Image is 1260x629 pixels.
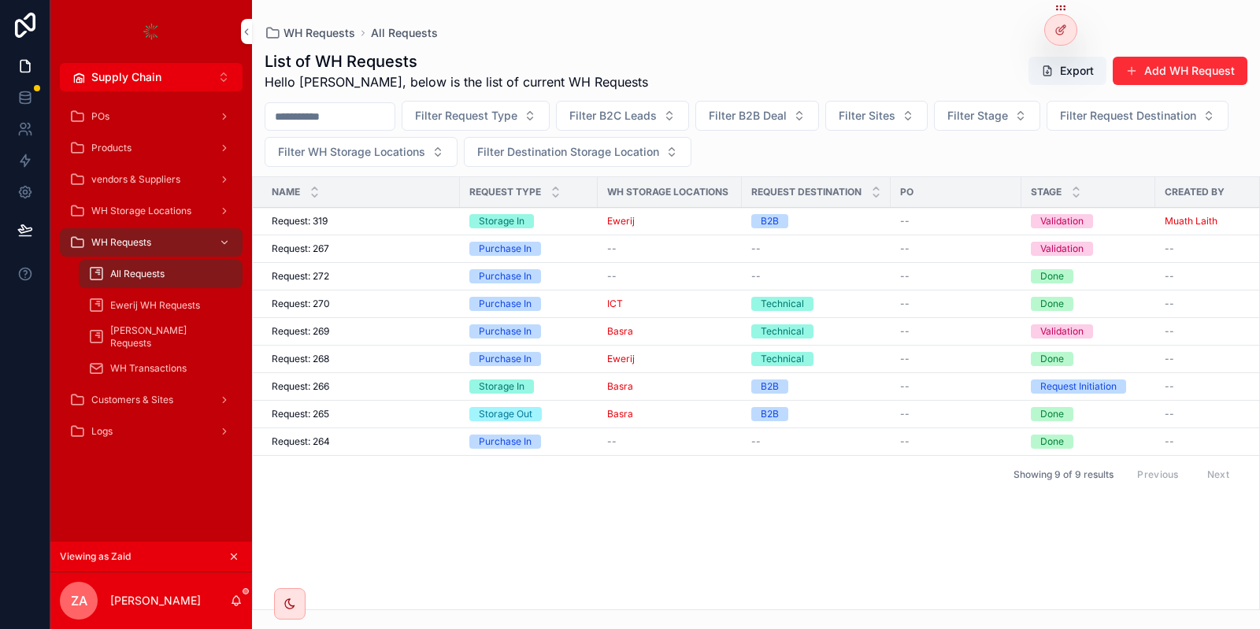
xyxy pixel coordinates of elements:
span: POs [91,110,109,123]
a: Products [60,134,243,162]
span: Hello [PERSON_NAME], below is the list of current WH Requests [265,72,648,91]
div: B2B [761,379,779,394]
span: WH Transactions [110,362,187,375]
div: Purchase In [479,324,532,339]
button: Select Button [60,63,243,91]
span: Request Type [469,186,541,198]
span: -- [751,242,761,255]
a: -- [900,270,1012,283]
span: Request: 272 [272,270,329,283]
div: Storage Out [479,407,532,421]
div: Technical [761,297,804,311]
span: [PERSON_NAME] Requests [110,324,227,350]
h1: List of WH Requests [265,50,648,72]
a: Technical [751,297,881,311]
span: Products [91,142,132,154]
span: ICT [607,298,623,310]
span: Filter Sites [839,108,895,124]
span: Filter WH Storage Locations [278,144,425,160]
span: -- [900,408,910,420]
div: Validation [1040,242,1084,256]
a: Basra [607,380,732,393]
span: Request: 267 [272,242,329,255]
span: Created By [1165,186,1225,198]
a: Purchase In [469,297,588,311]
a: B2B [751,407,881,421]
a: Basra [607,325,633,338]
a: Validation [1031,324,1146,339]
span: -- [1165,270,1174,283]
span: WH Storage Locations [91,205,191,217]
span: Request: 266 [272,380,329,393]
span: Name [272,186,300,198]
a: Request: 267 [272,242,450,255]
a: -- [900,242,1012,255]
span: -- [1165,353,1174,365]
span: Filter Stage [947,108,1008,124]
a: Storage In [469,379,588,394]
span: Request: 319 [272,215,328,228]
div: Done [1040,352,1064,366]
div: Purchase In [479,269,532,283]
a: -- [607,270,732,283]
button: Select Button [265,137,458,167]
span: All Requests [110,268,165,280]
button: Add WH Request [1113,57,1247,85]
a: All Requests [79,260,243,288]
a: Request: 265 [272,408,450,420]
div: B2B [761,214,779,228]
span: -- [1165,380,1174,393]
a: -- [900,380,1012,393]
a: ICT [607,298,732,310]
a: Storage Out [469,407,588,421]
a: Done [1031,352,1146,366]
a: -- [900,325,1012,338]
a: Basra [607,408,633,420]
button: Select Button [402,101,550,131]
a: Muath Laith [1165,215,1217,228]
a: -- [900,215,1012,228]
a: Purchase In [469,242,588,256]
div: Technical [761,352,804,366]
a: -- [900,353,1012,365]
a: Ewerij [607,353,732,365]
img: App logo [139,19,164,44]
a: B2B [751,214,881,228]
a: Purchase In [469,269,588,283]
span: Request: 264 [272,435,330,448]
a: Request: 269 [272,325,450,338]
button: Select Button [695,101,819,131]
a: Customers & Sites [60,386,243,414]
a: Storage In [469,214,588,228]
span: Stage [1031,186,1062,198]
a: Done [1031,269,1146,283]
div: Done [1040,407,1064,421]
span: -- [900,435,910,448]
a: Request: 270 [272,298,450,310]
span: Filter B2B Deal [709,108,787,124]
a: [PERSON_NAME] Requests [79,323,243,351]
span: WH Storage Locations [607,186,728,198]
span: Request: 265 [272,408,329,420]
span: -- [900,380,910,393]
a: -- [607,435,732,448]
div: Purchase In [479,297,532,311]
a: Technical [751,352,881,366]
span: -- [900,270,910,283]
a: Basra [607,408,732,420]
button: Export [1028,57,1106,85]
div: scrollable content [50,91,252,466]
span: Viewing as Zaid [60,550,131,563]
button: Select Button [1047,101,1228,131]
a: WH Requests [265,25,355,41]
span: Customers & Sites [91,394,173,406]
a: B2B [751,379,881,394]
a: Ewerij [607,215,732,228]
a: Logs [60,417,243,446]
span: -- [1165,242,1174,255]
div: Purchase In [479,242,532,256]
a: -- [751,242,881,255]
